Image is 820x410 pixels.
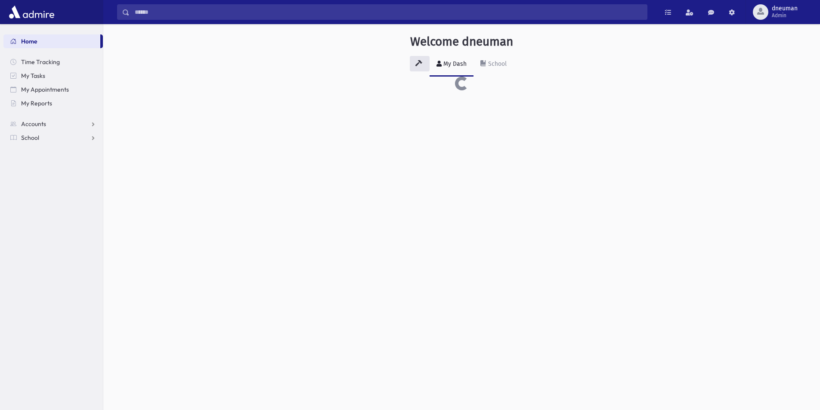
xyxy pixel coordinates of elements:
span: My Appointments [21,86,69,93]
a: Accounts [3,117,103,131]
a: School [473,52,514,77]
span: Home [21,37,37,45]
span: My Reports [21,99,52,107]
a: Time Tracking [3,55,103,69]
span: dneuman [772,5,798,12]
input: Search [130,4,647,20]
div: My Dash [442,60,467,68]
span: My Tasks [21,72,45,80]
a: My Appointments [3,83,103,96]
h3: Welcome dneuman [410,34,513,49]
a: Home [3,34,100,48]
img: AdmirePro [7,3,56,21]
span: Admin [772,12,798,19]
a: My Reports [3,96,103,110]
div: School [486,60,507,68]
a: My Tasks [3,69,103,83]
span: School [21,134,39,142]
a: School [3,131,103,145]
span: Accounts [21,120,46,128]
a: My Dash [430,52,473,77]
span: Time Tracking [21,58,60,66]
